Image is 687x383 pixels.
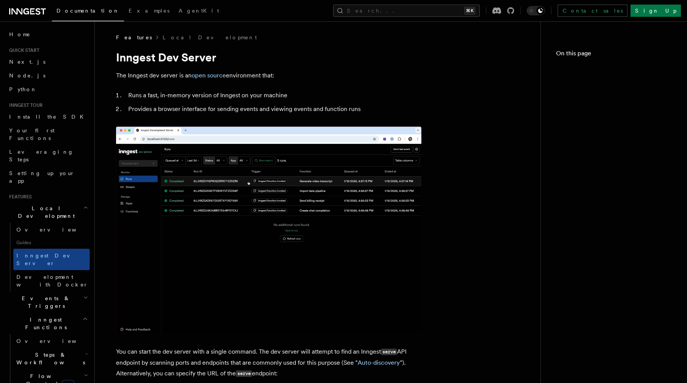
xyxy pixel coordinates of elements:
span: Setting up your app [9,170,75,184]
span: Overview [16,338,95,344]
a: Setting up your app [6,166,90,188]
span: AgentKit [179,8,219,14]
span: Install the SDK [9,114,88,120]
span: Events & Triggers [6,294,83,310]
button: Inngest Functions [6,313,90,334]
span: Development with Docker [16,274,88,288]
a: Overview [13,334,90,348]
a: Local Development [163,34,257,41]
span: Next.js [9,59,45,65]
a: Development with Docker [13,270,90,291]
button: Search...⌘K [333,5,480,17]
span: Steps & Workflows [13,351,85,366]
span: Node.js [9,72,45,79]
span: Examples [129,8,169,14]
a: Sign Up [631,5,681,17]
a: Inngest Dev Server [13,249,90,270]
a: Overview [13,223,90,237]
span: Python [9,86,37,92]
span: Guides [13,237,90,249]
a: Contact sales [558,5,627,17]
a: Home [6,27,90,41]
span: Local Development [6,204,83,220]
span: Documentation [56,8,119,14]
code: serve [381,349,397,355]
span: Features [6,194,32,200]
span: Your first Functions [9,127,55,141]
button: Local Development [6,201,90,223]
span: Inngest Functions [6,316,82,331]
kbd: ⌘K [464,7,475,14]
span: Inngest Dev Server [16,253,82,266]
a: Python [6,82,90,96]
a: Leveraging Steps [6,145,90,166]
p: The Inngest dev server is an environment that: [116,70,421,81]
a: Node.js [6,69,90,82]
button: Events & Triggers [6,291,90,313]
a: Documentation [52,2,124,21]
a: Install the SDK [6,110,90,124]
span: Home [9,31,31,38]
a: Your first Functions [6,124,90,145]
li: Runs a fast, in-memory version of Inngest on your machine [126,90,421,101]
p: You can start the dev server with a single command. The dev server will attempt to find an Innges... [116,346,421,379]
div: Local Development [6,223,90,291]
code: serve [236,370,252,377]
span: Leveraging Steps [9,149,74,163]
a: AgentKit [174,2,224,21]
a: open source [192,72,226,79]
h4: On this page [556,49,672,61]
span: Inngest tour [6,102,43,108]
a: Examples [124,2,174,21]
h1: Inngest Dev Server [116,50,421,64]
span: Features [116,34,152,41]
button: Toggle dark mode [527,6,545,15]
a: Auto-discovery [358,359,400,366]
button: Steps & Workflows [13,348,90,369]
li: Provides a browser interface for sending events and viewing events and function runs [126,104,421,114]
img: Dev Server Demo [116,127,421,334]
span: Overview [16,227,95,233]
a: Next.js [6,55,90,69]
span: Quick start [6,47,39,53]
